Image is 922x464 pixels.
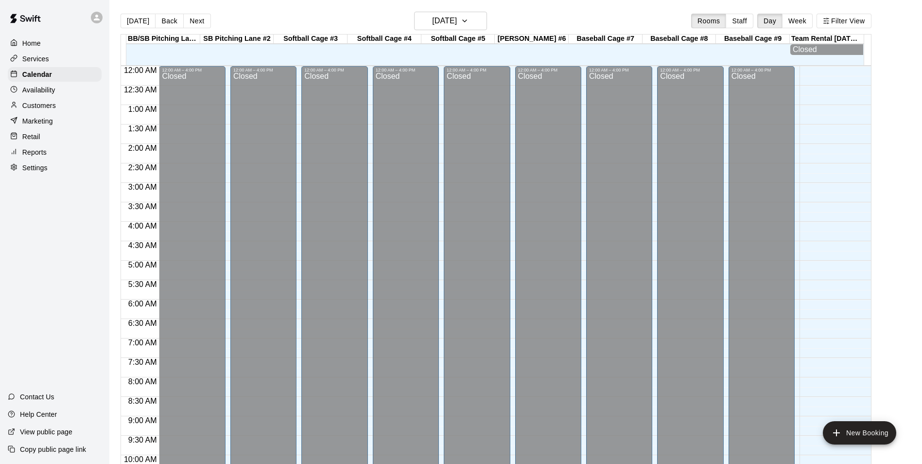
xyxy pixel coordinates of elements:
span: 9:30 AM [126,436,159,444]
span: 1:00 AM [126,105,159,113]
p: Services [22,54,49,64]
h6: [DATE] [432,14,457,28]
div: Baseball Cage #8 [643,35,716,44]
div: 12:00 AM – 4:00 PM [518,68,578,72]
div: 12:00 AM – 4:00 PM [731,68,792,72]
div: Baseball Cage #9 [716,35,790,44]
button: add [823,421,896,445]
span: 8:30 AM [126,397,159,405]
button: Day [757,14,783,28]
span: 8:00 AM [126,377,159,386]
p: Customers [22,101,56,110]
span: 5:30 AM [126,280,159,288]
span: 9:00 AM [126,416,159,425]
div: 12:00 AM – 4:00 PM [233,68,294,72]
button: Next [183,14,210,28]
a: Reports [8,145,102,160]
div: Softball Cage #3 [274,35,348,44]
p: Availability [22,85,55,95]
div: 12:00 AM – 4:00 PM [447,68,507,72]
a: Retail [8,129,102,144]
button: [DATE] [414,12,487,30]
span: 3:00 AM [126,183,159,191]
div: Softball Cage #4 [348,35,421,44]
div: [PERSON_NAME] #6 [495,35,569,44]
div: 12:00 AM – 4:00 PM [376,68,436,72]
div: 12:00 AM – 4:00 PM [660,68,720,72]
span: 5:00 AM [126,261,159,269]
span: 2:00 AM [126,144,159,152]
p: Contact Us [20,392,54,402]
a: Customers [8,98,102,113]
button: Filter View [817,14,871,28]
p: Calendar [22,70,52,79]
button: [DATE] [121,14,156,28]
div: SB Pitching Lane #2 [200,35,274,44]
button: Week [782,14,813,28]
span: 4:30 AM [126,241,159,250]
div: BB/SB Pitching Lane #1 [126,35,200,44]
button: Back [155,14,184,28]
span: 10:00 AM [122,455,159,464]
a: Marketing [8,114,102,128]
p: Retail [22,132,40,142]
div: 12:00 AM – 4:00 PM [589,68,649,72]
span: 6:00 AM [126,300,159,308]
span: 7:00 AM [126,339,159,347]
div: Softball Cage #5 [421,35,495,44]
p: Help Center [20,410,57,419]
a: Services [8,52,102,66]
p: Marketing [22,116,53,126]
button: Staff [726,14,753,28]
div: 12:00 AM – 4:00 PM [304,68,365,72]
p: Reports [22,147,47,157]
button: Rooms [691,14,726,28]
span: 1:30 AM [126,125,159,133]
div: Team Rental [DATE] Special (2 Hours) [790,35,864,44]
p: Copy public page link [20,445,86,454]
span: 4:00 AM [126,222,159,230]
div: Baseball Cage #7 [569,35,643,44]
span: 6:30 AM [126,319,159,327]
a: Availability [8,83,102,97]
span: 12:00 AM [122,66,159,74]
a: Calendar [8,67,102,82]
a: Settings [8,161,102,175]
p: Home [22,38,41,48]
span: 12:30 AM [122,86,159,94]
p: Settings [22,163,48,173]
div: 12:00 AM – 4:00 PM [162,68,222,72]
div: Closed [793,45,861,54]
span: 3:30 AM [126,202,159,211]
span: 2:30 AM [126,163,159,172]
a: Home [8,36,102,51]
span: 7:30 AM [126,358,159,366]
p: View public page [20,427,72,437]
